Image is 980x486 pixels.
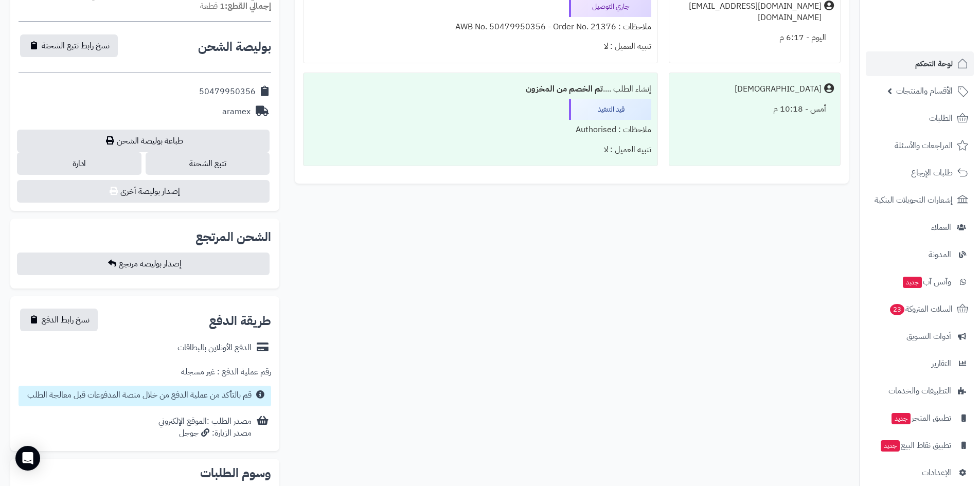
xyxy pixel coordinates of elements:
[310,120,651,140] div: ملاحظات : Authorised
[888,384,951,398] span: التطبيقات والخدمات
[875,193,953,207] span: إشعارات التحويلات البنكية
[902,275,951,289] span: وآتس آب
[310,17,651,37] div: ملاحظات : AWB No. 50479950356 - Order No. 21376
[866,133,974,158] a: المراجعات والأسئلة
[19,467,271,479] h2: وسوم الطلبات
[17,152,141,175] a: ادارة
[17,253,270,275] button: إصدار بوليصة مرتجع
[222,106,251,118] div: aramex
[310,37,651,57] div: تنبيه العميل : لا
[198,41,271,53] h2: بوليصة الشحن
[910,26,970,48] img: logo-2.png
[177,342,252,354] div: الدفع الأونلاين بالبطاقات
[906,329,951,344] span: أدوات التسويق
[890,411,951,425] span: تطبيق المتجر
[866,106,974,131] a: الطلبات
[866,160,974,185] a: طلبات الإرجاع
[866,324,974,349] a: أدوات التسويق
[890,304,904,315] span: 23
[895,138,953,153] span: المراجعات والأسئلة
[526,83,603,95] b: تم الخصم من المخزون
[880,438,951,453] span: تطبيق نقاط البيع
[889,302,953,316] span: السلات المتروكة
[15,446,40,471] div: Open Intercom Messenger
[158,416,252,439] div: مصدر الطلب :الموقع الإلكتروني
[866,460,974,485] a: الإعدادات
[310,140,651,160] div: تنبيه العميل : لا
[146,152,270,175] a: تتبع الشحنة
[866,188,974,212] a: إشعارات التحويلات البنكية
[17,130,270,152] a: طباعة بوليصة الشحن
[866,379,974,403] a: التطبيقات والخدمات
[27,389,252,401] small: قم بالتأكد من عملية الدفع من خلال منصة المدفوعات قبل معالجة الطلب
[896,84,953,98] span: الأقسام والمنتجات
[310,79,651,99] div: إنشاء الطلب ....
[42,314,90,326] span: نسخ رابط الدفع
[915,57,953,71] span: لوحة التحكم
[929,247,951,262] span: المدونة
[20,309,98,331] button: نسخ رابط الدفع
[892,413,911,424] span: جديد
[195,231,271,243] h2: الشحن المرتجع
[931,220,951,235] span: العملاء
[42,40,110,52] span: نسخ رابط تتبع الشحنة
[866,242,974,267] a: المدونة
[932,356,951,371] span: التقارير
[866,297,974,321] a: السلات المتروكة23
[675,28,834,48] div: اليوم - 6:17 م
[903,277,922,288] span: جديد
[866,433,974,458] a: تطبيق نقاط البيعجديد
[929,111,953,125] span: الطلبات
[209,315,271,327] h2: طريقة الدفع
[17,180,270,203] button: إصدار بوليصة أخرى
[922,465,951,480] span: الإعدادات
[20,34,118,57] button: نسخ رابط تتبع الشحنة
[158,427,252,439] div: مصدر الزيارة: جوجل
[735,83,822,95] div: [DEMOGRAPHIC_DATA]
[181,366,271,378] div: رقم عملية الدفع : غير مسجلة
[569,99,651,120] div: قيد التنفيذ
[866,215,974,240] a: العملاء
[881,440,900,452] span: جديد
[866,406,974,430] a: تطبيق المتجرجديد
[199,86,256,98] div: 50479950356
[866,51,974,76] a: لوحة التحكم
[911,166,953,180] span: طلبات الإرجاع
[675,99,834,119] div: أمس - 10:18 م
[866,351,974,376] a: التقارير
[675,1,822,24] div: [DOMAIN_NAME][EMAIL_ADDRESS][DOMAIN_NAME]
[866,269,974,294] a: وآتس آبجديد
